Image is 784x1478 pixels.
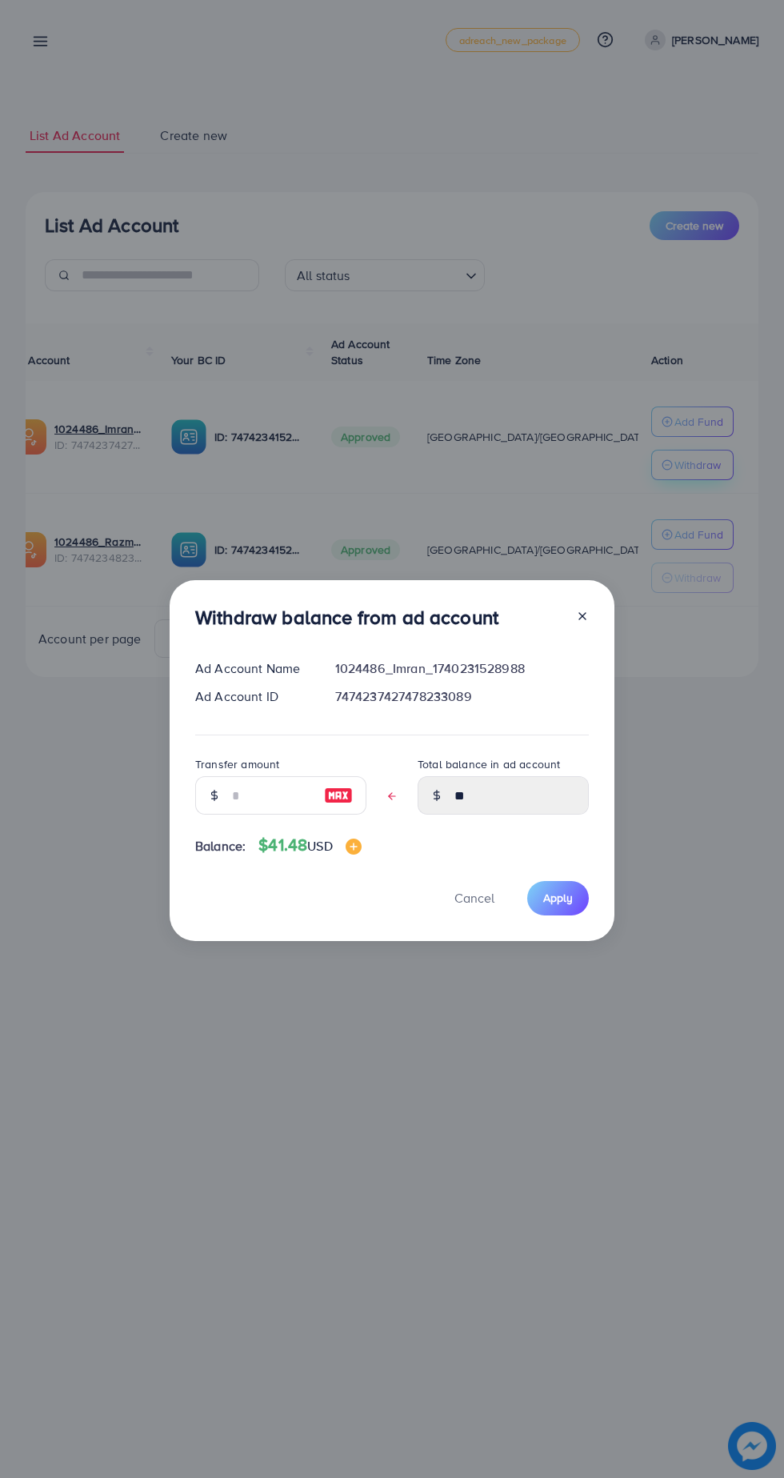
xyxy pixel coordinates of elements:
span: USD [307,837,332,855]
img: image [324,786,353,805]
label: Total balance in ad account [418,756,560,772]
div: Ad Account ID [182,687,322,706]
span: Balance: [195,837,246,855]
span: Cancel [454,889,494,907]
div: 7474237427478233089 [322,687,602,706]
div: Ad Account Name [182,659,322,678]
label: Transfer amount [195,756,279,772]
h3: Withdraw balance from ad account [195,606,498,629]
button: Apply [527,881,589,915]
button: Cancel [434,881,514,915]
span: Apply [543,890,573,906]
h4: $41.48 [258,835,361,855]
img: image [346,839,362,855]
div: 1024486_Imran_1740231528988 [322,659,602,678]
